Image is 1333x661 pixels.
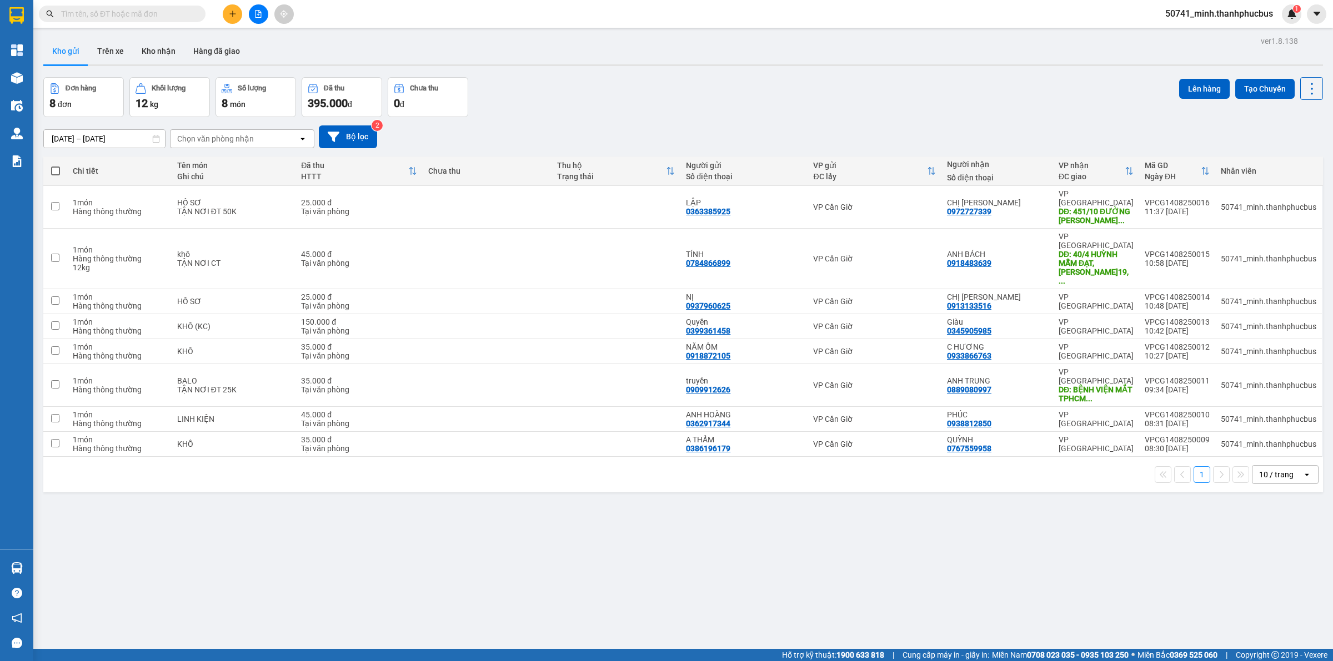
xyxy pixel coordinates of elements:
[552,157,680,186] th: Toggle SortBy
[813,415,936,423] div: VP Cần Giờ
[177,385,290,394] div: TẬN NƠI ĐT 25K
[1302,470,1311,479] svg: open
[319,125,377,148] button: Bộ lọc
[11,155,23,167] img: solution-icon
[73,385,166,394] div: Hàng thông thường
[947,317,1048,326] div: Giàu
[249,4,268,24] button: file-add
[301,410,417,419] div: 45.000 đ
[947,385,991,394] div: 0889080997
[133,38,184,64] button: Kho nhận
[947,376,1048,385] div: ANH TRUNG
[177,133,254,144] div: Chọn văn phòng nhận
[947,435,1048,444] div: QUỲNH
[947,160,1048,169] div: Người nhận
[1145,317,1210,326] div: VPCG1408250013
[1059,207,1134,225] div: DĐ: 451/10 ĐƯỜNG TÔ HIẾN THÀNH, P.14, Q.10
[947,250,1048,259] div: ANH BÁCH
[1059,292,1134,310] div: VP [GEOGRAPHIC_DATA]
[222,97,228,110] span: 8
[12,613,22,623] span: notification
[1059,367,1134,385] div: VP [GEOGRAPHIC_DATA]
[129,77,210,117] button: Khối lượng12kg
[782,649,884,661] span: Hỗ trợ kỹ thuật:
[11,100,23,112] img: warehouse-icon
[686,172,802,181] div: Số điện thoại
[298,134,307,143] svg: open
[1271,651,1279,659] span: copyright
[44,130,165,148] input: Select a date range.
[1145,435,1210,444] div: VPCG1408250009
[686,301,730,310] div: 0937960625
[1145,444,1210,453] div: 08:30 [DATE]
[1059,250,1134,285] div: DĐ: 40/4 HUỲNH MẪM ĐẠT, P.19, BÌNH THẠNH
[394,97,400,110] span: 0
[1145,326,1210,335] div: 10:42 [DATE]
[1293,5,1301,13] sup: 1
[348,100,352,109] span: đ
[813,381,936,390] div: VP Cần Giờ
[152,84,186,92] div: Khối lượng
[177,297,290,306] div: HỒ SƠ
[1139,157,1215,186] th: Toggle SortBy
[1221,254,1316,263] div: 50741_minh.thanhphucbus
[947,326,991,335] div: 0345905985
[372,120,383,131] sup: 2
[11,128,23,139] img: warehouse-icon
[43,77,124,117] button: Đơn hàng8đơn
[1312,9,1322,19] span: caret-down
[301,342,417,351] div: 35.000 đ
[9,7,24,24] img: logo-vxr
[73,376,166,385] div: 1 món
[301,326,417,335] div: Tại văn phòng
[301,301,417,310] div: Tại văn phòng
[301,207,417,216] div: Tại văn phòng
[12,588,22,598] span: question-circle
[947,410,1048,419] div: PHÚC
[813,347,936,356] div: VP Cần Giờ
[893,649,894,661] span: |
[324,84,344,92] div: Đã thu
[295,157,423,186] th: Toggle SortBy
[992,649,1129,661] span: Miền Nam
[686,198,802,207] div: LẬP
[73,410,166,419] div: 1 món
[177,207,290,216] div: TẬN NƠI ĐT 50K
[1059,410,1134,428] div: VP [GEOGRAPHIC_DATA]
[686,376,802,385] div: truyền
[177,440,290,448] div: KHÔ
[1221,297,1316,306] div: 50741_minh.thanhphucbus
[280,10,288,18] span: aim
[136,97,148,110] span: 12
[216,77,296,117] button: Số lượng8món
[1145,419,1210,428] div: 08:31 [DATE]
[1027,650,1129,659] strong: 0708 023 035 - 0935 103 250
[61,8,192,20] input: Tìm tên, số ĐT hoặc mã đơn
[177,172,290,181] div: Ghi chú
[1059,172,1125,181] div: ĐC giao
[73,435,166,444] div: 1 món
[686,292,802,301] div: NỊ
[388,77,468,117] button: Chưa thu0đ
[11,562,23,574] img: warehouse-icon
[903,649,989,661] span: Cung cấp máy in - giấy in:
[177,259,290,268] div: TẬN NƠI CT
[1261,35,1298,47] div: ver 1.8.138
[11,72,23,84] img: warehouse-icon
[1170,650,1217,659] strong: 0369 525 060
[428,166,546,175] div: Chưa thu
[73,263,166,272] div: 12 kg
[1221,440,1316,448] div: 50741_minh.thanhphucbus
[1145,292,1210,301] div: VPCG1408250014
[1118,216,1125,225] span: ...
[73,207,166,216] div: Hàng thông thường
[274,4,294,24] button: aim
[301,376,417,385] div: 35.000 đ
[254,10,262,18] span: file-add
[49,97,56,110] span: 8
[947,444,991,453] div: 0767559958
[223,4,242,24] button: plus
[813,161,927,170] div: VP gửi
[177,415,290,423] div: LINH KIỆN
[1059,385,1134,403] div: DĐ: BỆNH VIỆN MẮT TPHCM (CỔNG NGUYỄN THÔNG)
